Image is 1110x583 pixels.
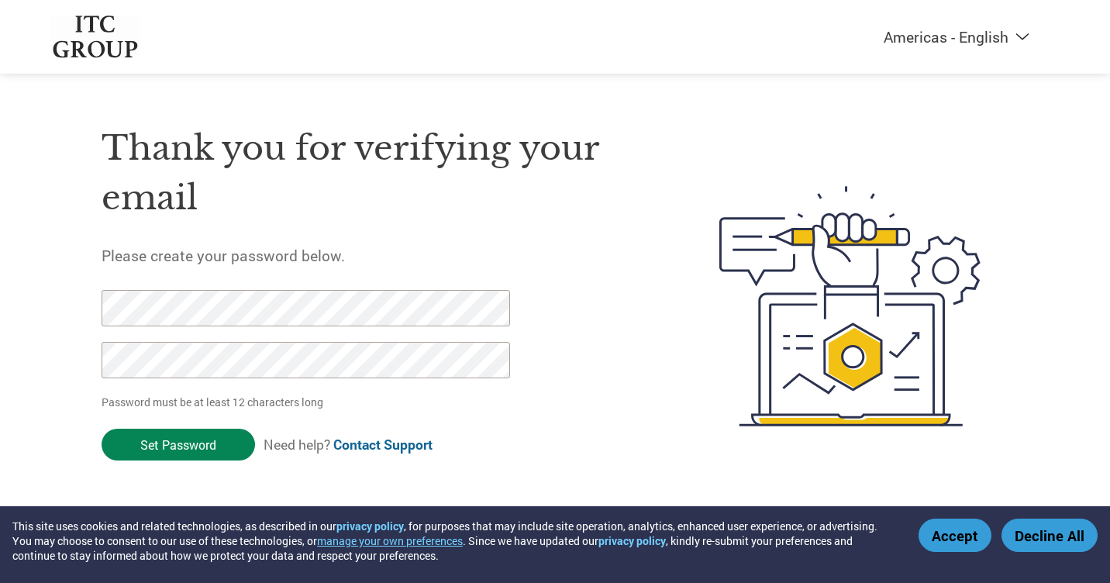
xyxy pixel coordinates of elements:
[317,533,463,548] button: manage your own preferences
[691,101,1009,512] img: create-password
[333,436,433,454] a: Contact Support
[102,123,646,223] h1: Thank you for verifying your email
[1001,519,1098,552] button: Decline All
[12,519,896,563] div: This site uses cookies and related technologies, as described in our , for purposes that may incl...
[919,519,991,552] button: Accept
[264,436,433,454] span: Need help?
[598,533,666,548] a: privacy policy
[102,246,646,265] h5: Please create your password below.
[336,519,404,533] a: privacy policy
[102,429,255,461] input: Set Password
[51,16,140,58] img: ITC Group
[102,394,515,410] p: Password must be at least 12 characters long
